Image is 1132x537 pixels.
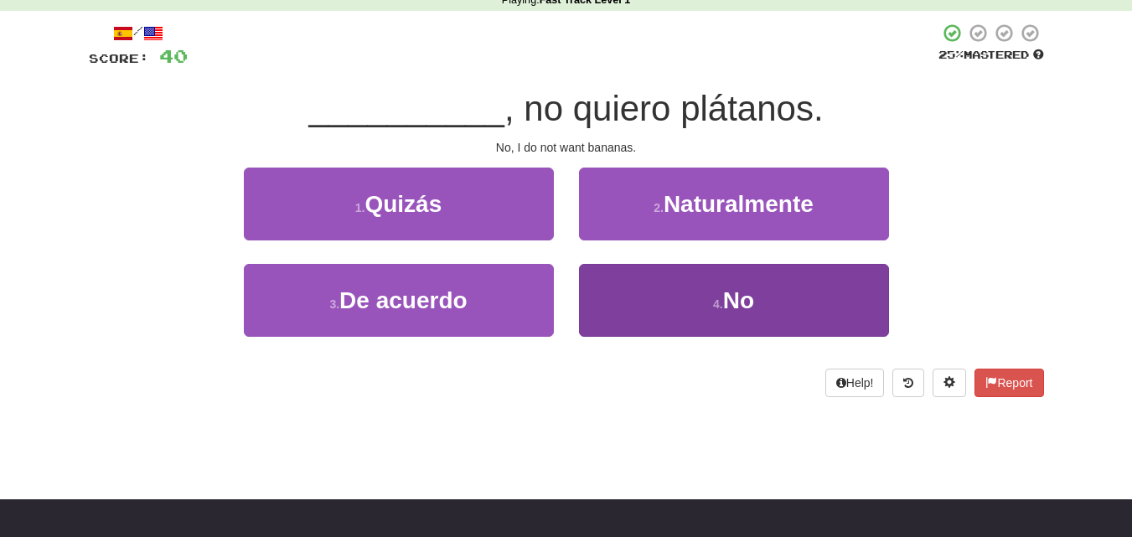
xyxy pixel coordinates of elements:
button: Help! [825,369,885,397]
button: Report [974,369,1043,397]
span: Score: [89,51,149,65]
span: De acuerdo [339,287,468,313]
span: 40 [159,45,188,66]
button: 1.Quizás [244,168,554,240]
span: No [723,287,754,313]
span: Quizás [364,191,442,217]
span: Naturalmente [664,191,814,217]
button: Round history (alt+y) [892,369,924,397]
button: 4.No [579,264,889,337]
span: 25 % [938,48,964,61]
span: , no quiero plátanos. [504,89,824,128]
div: / [89,23,188,44]
div: Mastered [938,48,1044,63]
small: 4 . [713,297,723,311]
div: No, I do not want bananas. [89,139,1044,156]
button: 2.Naturalmente [579,168,889,240]
button: 3.De acuerdo [244,264,554,337]
small: 2 . [654,201,664,214]
span: __________ [308,89,504,128]
small: 3 . [329,297,339,311]
small: 1 . [355,201,365,214]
